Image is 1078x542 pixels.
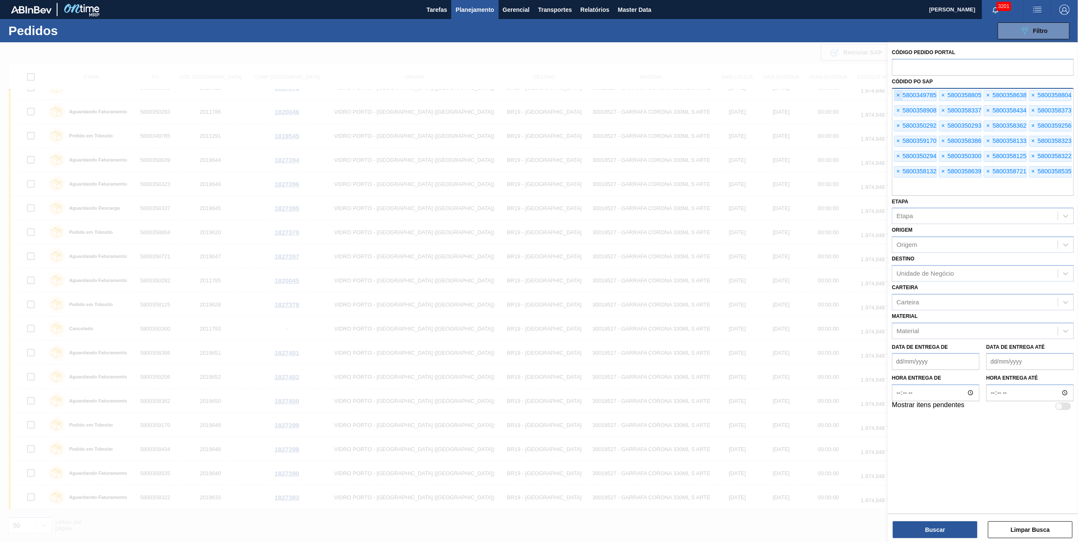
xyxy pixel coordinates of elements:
label: Hora entrega de [892,372,979,384]
label: Carteira [892,285,918,290]
div: 5800358434 [984,105,1027,116]
div: 5800350293 [939,120,982,131]
span: × [1029,151,1037,162]
div: Carteira [897,298,919,306]
span: × [939,136,947,146]
div: 5800359170 [894,136,937,147]
div: Origem [897,241,917,249]
span: × [894,136,902,146]
span: × [985,121,993,131]
span: × [985,106,993,116]
label: Destino [892,256,914,262]
span: Filtro [1033,27,1048,34]
span: × [1029,167,1037,177]
span: × [985,151,993,162]
label: Hora entrega até [986,372,1074,384]
label: Origem [892,227,913,233]
h1: Pedidos [8,26,140,36]
label: Mostrar itens pendentes [892,401,965,411]
span: Tarefas [427,5,447,15]
span: Relatórios [580,5,609,15]
div: 5800358362 [984,120,1027,131]
div: 5800358535 [1029,166,1072,177]
img: TNhmsLtSVTkK8tSr43FrP2fwEKptu5GPRR3wAAAABJRU5ErkJggg== [11,6,52,14]
span: Transportes [538,5,572,15]
span: × [939,106,947,116]
div: 5800358805 [939,90,982,101]
span: × [939,121,947,131]
span: × [939,90,947,101]
div: 5800350294 [894,151,937,162]
span: × [894,167,902,177]
div: Unidade de Negócio [897,270,954,277]
label: Código Pedido Portal [892,49,955,55]
label: Códido PO SAP [892,79,933,85]
div: 5800358373 [1029,105,1072,116]
div: Etapa [897,213,913,220]
div: 5800358908 [894,105,937,116]
span: 3201 [996,2,1011,11]
span: × [1029,106,1037,116]
img: Logout [1059,5,1070,15]
span: Gerencial [503,5,530,15]
span: Planejamento [455,5,494,15]
div: 5800358386 [939,136,982,147]
label: Material [892,313,918,319]
input: dd/mm/yyyy [892,353,979,370]
div: 5800358132 [894,166,937,177]
div: 5800358804 [1029,90,1072,101]
div: 5800358638 [984,90,1027,101]
span: × [985,90,993,101]
span: × [985,136,993,146]
label: Etapa [892,199,908,205]
span: × [894,151,902,162]
label: Data de Entrega de [892,344,948,350]
div: 5800358337 [939,105,982,116]
div: 5800358639 [939,166,982,177]
span: × [894,121,902,131]
div: 5800358322 [1029,151,1072,162]
div: 5800349785 [894,90,937,101]
span: × [894,106,902,116]
input: dd/mm/yyyy [986,353,1074,370]
button: Notificações [982,4,1009,16]
span: × [1029,90,1037,101]
span: × [1029,121,1037,131]
div: 5800350292 [894,120,937,131]
span: × [939,167,947,177]
span: × [894,90,902,101]
label: Data de Entrega até [986,344,1045,350]
div: 5800359256 [1029,120,1072,131]
div: 5800358133 [984,136,1027,147]
span: × [1029,136,1037,146]
button: Filtro [998,22,1070,39]
div: 5800358721 [984,166,1027,177]
div: 5800358323 [1029,136,1072,147]
div: Material [897,327,919,334]
div: 5800350300 [939,151,982,162]
span: Master Data [618,5,651,15]
div: 5800358125 [984,151,1027,162]
img: userActions [1032,5,1042,15]
span: × [985,167,993,177]
span: × [939,151,947,162]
